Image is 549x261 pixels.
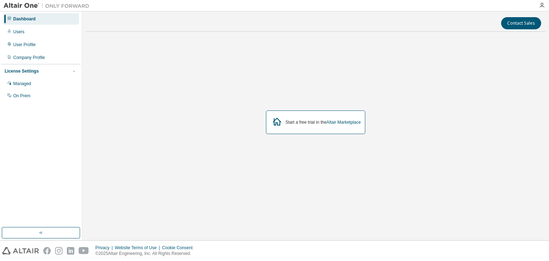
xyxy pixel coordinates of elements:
[13,93,30,99] div: On Prem
[326,120,361,125] a: Altair Marketplace
[13,42,36,48] div: User Profile
[67,247,74,255] img: linkedin.svg
[2,247,39,255] img: altair_logo.svg
[43,247,51,255] img: facebook.svg
[115,245,162,251] div: Website Terms of Use
[162,245,197,251] div: Cookie Consent
[13,16,36,22] div: Dashboard
[501,17,541,29] button: Contact Sales
[286,119,361,125] div: Start a free trial in the
[95,251,197,257] p: © 2025 Altair Engineering, Inc. All Rights Reserved.
[79,247,89,255] img: youtube.svg
[13,81,31,87] div: Managed
[13,55,45,60] div: Company Profile
[13,29,24,35] div: Users
[5,68,39,74] div: License Settings
[55,247,63,255] img: instagram.svg
[95,245,115,251] div: Privacy
[4,2,93,9] img: Altair One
